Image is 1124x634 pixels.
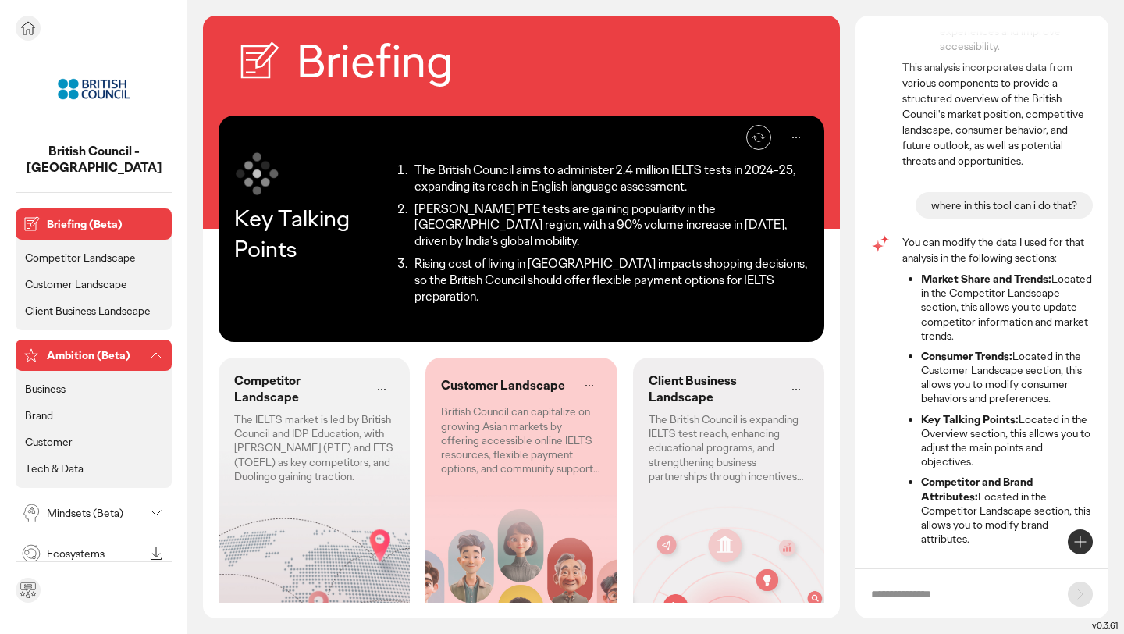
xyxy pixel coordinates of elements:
img: project avatar [55,50,133,128]
p: Tech & Data [25,461,84,475]
p: Mindsets (Beta) [47,508,144,518]
p: The IELTS market is led by British Council and IDP Education, with [PERSON_NAME] (PTE) and ETS (T... [234,412,394,483]
strong: Competitor and Brand Attributes: [921,475,1033,503]
button: Refresh [746,125,771,150]
p: Customer Landscape [25,277,127,291]
p: Client Business Landscape [649,373,777,406]
p: British Council - ASIA [16,144,172,176]
p: This analysis incorporates data from various components to provide a structured overview of the B... [902,59,1093,169]
li: Located in the Overview section, this allows you to adjust the main points and objectives. [921,412,1093,469]
p: Client Business Landscape [25,304,151,318]
p: Competitor Landscape [234,373,363,406]
strong: Key Talking Points: [921,412,1019,426]
strong: Market Share and Trends: [921,272,1051,286]
li: Located in the Competitor Landscape section, this allows you to modify brand assets. [921,552,1093,595]
strong: Consumer Trends: [921,349,1012,363]
p: Competitor Landscape [25,251,136,265]
li: Located in the Competitor Landscape section, this allows you to update competitor information and... [921,272,1093,343]
p: British Council can capitalize on growing Asian markets by offering accessible online IELTS resou... [441,404,601,475]
img: symbol [234,150,281,197]
div: where in this tool can i do that? [916,192,1093,219]
p: Briefing (Beta) [47,219,165,230]
p: Ambition (Beta) [47,350,144,361]
li: Located in the Competitor Landscape section, this allows you to modify brand attributes. [921,475,1093,546]
h2: Briefing [297,31,453,92]
li: [PERSON_NAME] PTE tests are gaining popularity in the [GEOGRAPHIC_DATA] region, with a 90% volume... [410,201,809,250]
p: The British Council is expanding IELTS test reach, enhancing educational programs, and strengthen... [649,412,809,483]
p: Ecosystems [47,548,144,559]
strong: Brand Assets: [921,552,992,566]
li: Rising cost of living in [GEOGRAPHIC_DATA] impacts shopping decisions, so the British Council sho... [410,256,809,305]
p: Customer Landscape [441,378,565,394]
li: The British Council aims to administer 2.4 million IELTS tests in 2024-25, expanding its reach in... [410,162,809,195]
p: Customer [25,435,73,449]
div: Send feedback [16,578,41,603]
p: Business [25,382,66,396]
p: You can modify the data I used for that analysis in the following sections: [902,234,1093,265]
p: Brand [25,408,53,422]
p: Key Talking Points [234,203,389,264]
li: Located in the Customer Landscape section, this allows you to modify consumer behaviors and prefe... [921,349,1093,406]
